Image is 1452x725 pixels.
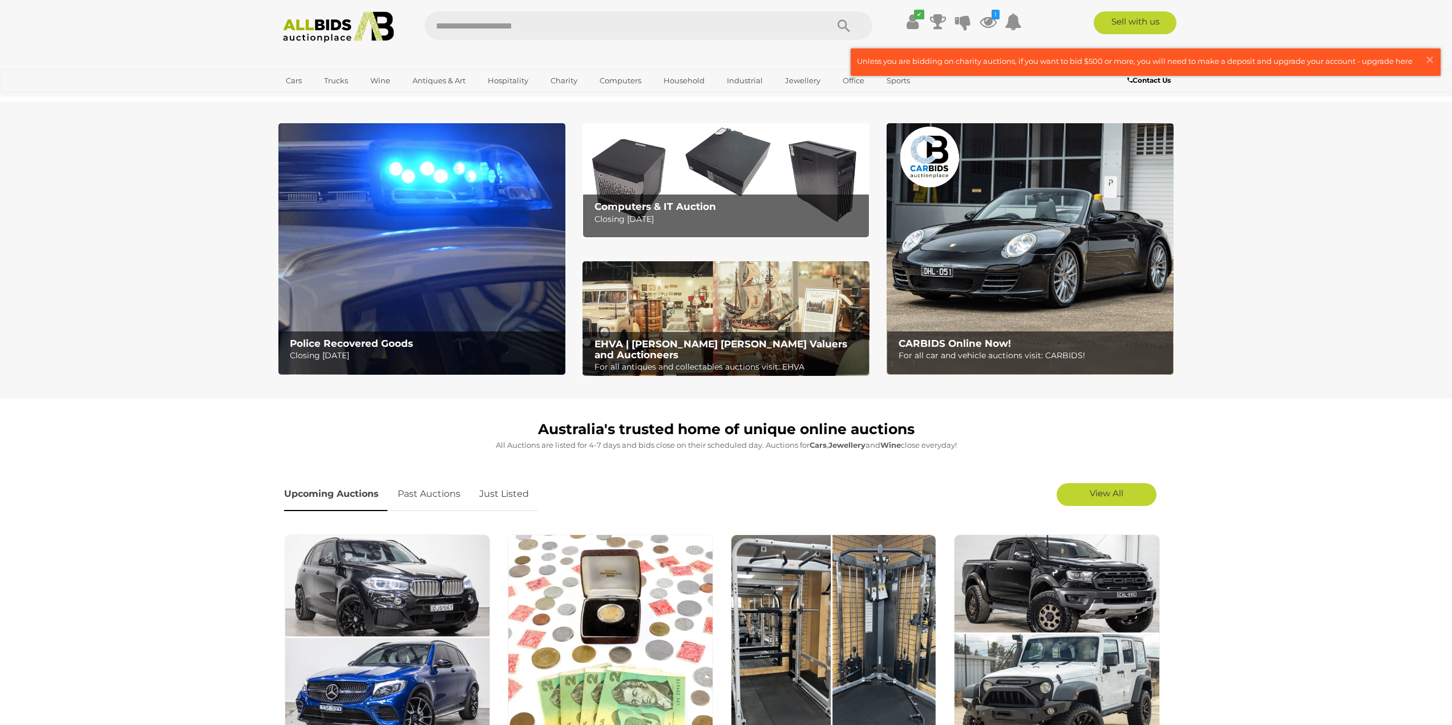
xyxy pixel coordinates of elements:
a: CARBIDS Online Now! CARBIDS Online Now! For all car and vehicle auctions visit: CARBIDS! [887,123,1174,375]
b: Police Recovered Goods [290,338,413,349]
h1: Australia's trusted home of unique online auctions [284,422,1168,438]
strong: Wine [880,440,901,449]
p: For all antiques and collectables auctions visit: EHVA [594,360,863,374]
img: Police Recovered Goods [278,123,565,375]
a: View All [1057,483,1156,506]
strong: Jewellery [828,440,865,449]
a: Just Listed [471,477,537,511]
p: Closing [DATE] [594,212,863,226]
a: Trucks [317,71,355,90]
a: Industrial [719,71,770,90]
span: × [1425,48,1435,71]
i: 1 [992,10,1000,19]
a: Office [835,71,872,90]
a: Police Recovered Goods Police Recovered Goods Closing [DATE] [278,123,565,375]
a: 1 [980,11,997,32]
a: Computers [592,71,649,90]
a: Wine [363,71,398,90]
img: Computers & IT Auction [583,123,869,238]
b: Computers & IT Auction [594,201,716,212]
a: EHVA | Evans Hastings Valuers and Auctioneers EHVA | [PERSON_NAME] [PERSON_NAME] Valuers and Auct... [583,261,869,376]
a: Sell with us [1094,11,1176,34]
img: Allbids.com.au [277,11,401,43]
p: All Auctions are listed for 4-7 days and bids close on their scheduled day. Auctions for , and cl... [284,439,1168,452]
a: Upcoming Auctions [284,477,387,511]
b: EHVA | [PERSON_NAME] [PERSON_NAME] Valuers and Auctioneers [594,338,847,361]
a: [GEOGRAPHIC_DATA] [278,90,374,109]
a: Sports [879,71,917,90]
a: Charity [543,71,585,90]
button: Search [815,11,872,40]
a: ✔ [904,11,921,32]
a: Hospitality [480,71,536,90]
img: CARBIDS Online Now! [887,123,1174,375]
a: Cars [278,71,309,90]
a: Jewellery [778,71,828,90]
a: Household [656,71,712,90]
p: For all car and vehicle auctions visit: CARBIDS! [899,349,1167,363]
a: Past Auctions [389,477,469,511]
p: Closing [DATE] [290,349,559,363]
i: ✔ [914,10,924,19]
img: EHVA | Evans Hastings Valuers and Auctioneers [583,261,869,376]
span: View All [1090,488,1123,499]
strong: Cars [810,440,827,449]
a: Computers & IT Auction Computers & IT Auction Closing [DATE] [583,123,869,238]
a: Antiques & Art [405,71,473,90]
b: Contact Us [1127,76,1171,84]
a: Contact Us [1127,74,1174,87]
b: CARBIDS Online Now! [899,338,1011,349]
